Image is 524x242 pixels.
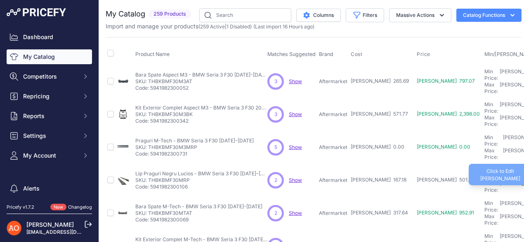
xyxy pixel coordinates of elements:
[484,213,498,226] div: Max Price:
[296,9,341,22] button: Columns
[351,144,404,150] span: [PERSON_NAME] 0.00
[319,144,347,151] p: Aftermarket
[274,177,277,184] span: 2
[389,8,451,22] button: Massive Actions
[135,51,170,57] span: Product Name
[199,8,291,22] input: Search
[319,177,347,184] p: Aftermarket
[135,85,267,91] p: Code: 5941982300052
[289,78,302,84] a: Show
[198,23,252,30] span: ( | )
[135,216,262,223] p: Code: 5941982300069
[351,78,409,84] span: [PERSON_NAME] 265.69
[7,89,92,104] button: Repricing
[135,184,267,190] p: Code: 5941982300106
[149,9,191,19] span: 259 Products
[135,105,267,111] p: Kit Exterior Complet Aspect M3 - BMW Seria 3 F30 2012+
[7,8,66,16] img: Pricefy Logo
[227,23,250,30] a: 1 Disabled
[135,111,267,118] p: SKU: THBKBMF30M3BK
[319,111,347,118] p: Aftermarket
[7,128,92,143] button: Settings
[7,148,92,163] button: My Account
[135,144,254,151] p: SKU: THBKBMF30M3MRP
[351,111,408,117] span: [PERSON_NAME] 571.77
[26,229,113,235] a: [EMAIL_ADDRESS][DOMAIN_NAME]
[7,30,92,227] nav: Sidebar
[346,8,384,22] button: Filters
[484,81,498,95] div: Max Price:
[484,147,501,161] div: Max Price:
[417,144,470,150] span: [PERSON_NAME] 0.00
[135,203,262,210] p: Bara Spate M-Tech - BMW Seria 3 F30 [DATE]-[DATE]
[319,210,347,216] p: Aftermarket
[23,151,77,160] span: My Account
[253,23,314,30] span: (Last import 16 Hours ago)
[23,132,77,140] span: Settings
[417,177,474,183] span: [PERSON_NAME] 501.53
[26,221,74,228] a: [PERSON_NAME]
[7,181,92,196] a: Alerts
[289,144,302,150] a: Show
[135,78,267,85] p: SKU: THBKBMF30M3AT
[417,209,474,216] span: [PERSON_NAME] 952.91
[106,8,145,20] h2: My Catalog
[274,209,277,217] span: 2
[200,23,225,30] a: 259 Active
[484,200,498,213] div: Min Price:
[274,111,277,118] span: 3
[351,209,408,216] span: [PERSON_NAME] 317.64
[135,170,267,177] p: Lip Praguri Negru Lucios - BMW Seria 3 F30 [DATE]-[DATE]
[289,177,302,183] a: Show
[135,118,267,124] p: Code: 5941982300342
[135,210,262,216] p: SKU: THBKBMF30MTAT
[274,78,277,85] span: 3
[484,101,498,114] div: Min Price:
[23,112,77,120] span: Reports
[351,177,406,183] span: [PERSON_NAME] 167.18
[417,111,480,117] span: [PERSON_NAME] 2,398.00
[106,22,314,30] p: Import and manage your products
[23,92,77,100] span: Repricing
[417,51,432,58] button: Price
[7,204,34,211] div: Pricefy v1.7.2
[351,51,364,58] button: Cost
[484,134,501,147] div: Min Price:
[351,51,362,58] span: Cost
[417,78,475,84] span: [PERSON_NAME] 797.07
[456,9,522,22] button: Catalog Functions
[267,51,316,57] span: Matches Suggested
[135,151,254,157] p: Code: 5941982300731
[289,111,302,117] a: Show
[68,204,92,210] a: Changelog
[274,144,277,151] span: 5
[289,210,302,216] a: Show
[7,30,92,44] a: Dashboard
[417,51,430,58] span: Price
[319,51,333,57] span: Brand
[50,204,66,211] span: New
[7,69,92,84] button: Competitors
[135,137,254,144] p: Praguri M-Tech - BMW Seria 3 F30 [DATE]-[DATE]
[484,114,498,128] div: Max Price:
[135,177,267,184] p: SKU: THBKBMF30MRP
[7,109,92,123] button: Reports
[484,180,498,193] div: Max Price:
[319,78,347,85] p: Aftermarket
[480,168,520,181] span: Click to Edit [PERSON_NAME]
[135,72,267,78] p: Bara Spate Aspect M3 - BMW Seria 3 F30 [DATE]-[DATE]
[7,49,92,64] a: My Catalog
[23,72,77,81] span: Competitors
[484,68,498,81] div: Min Price:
